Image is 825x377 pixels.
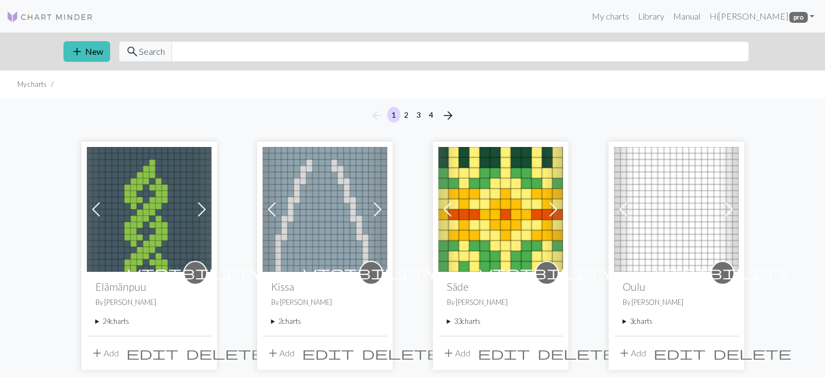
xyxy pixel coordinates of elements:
span: visibility [127,264,263,281]
a: Elämänpuu [87,203,212,213]
h2: Kissa [271,280,379,293]
span: add [71,44,84,59]
button: Delete [534,343,619,363]
p: By [PERSON_NAME] [271,297,379,308]
nav: Page navigation [366,107,459,124]
i: Edit [478,347,530,360]
span: edit [302,346,354,361]
span: delete [538,346,616,361]
span: edit [478,346,530,361]
summary: 3charts [623,316,730,327]
button: Add [87,343,123,363]
span: edit [654,346,706,361]
a: Säde hiha [438,203,563,213]
h2: Säde [447,280,554,293]
img: Kissa [263,147,387,272]
i: Next [442,109,455,122]
span: search [126,44,139,59]
h2: Oulu [623,280,730,293]
a: Manual [669,5,705,27]
button: 3 [412,107,425,123]
span: add [618,346,631,361]
span: delete [186,346,264,361]
button: 2 [400,107,413,123]
img: Logo [7,10,93,23]
a: Kissa [263,203,387,213]
i: private [127,262,263,284]
button: Next [437,107,459,124]
h2: Elämänpuu [95,280,203,293]
summary: 24charts [95,316,203,327]
summary: 33charts [447,316,554,327]
img: Elämänpuu [87,147,212,272]
button: Edit [474,343,534,363]
a: My charts [587,5,634,27]
i: private [655,262,790,284]
button: Add [263,343,298,363]
span: edit [126,346,178,361]
span: visibility [303,264,439,281]
span: arrow_forward [442,108,455,123]
span: pro [789,12,808,23]
button: Edit [298,343,358,363]
a: Library [634,5,669,27]
i: Edit [302,347,354,360]
a: Hi[PERSON_NAME] pro [705,5,818,27]
i: private [303,262,439,284]
span: delete [713,346,791,361]
button: Delete [358,343,444,363]
button: New [63,41,110,62]
span: add [442,346,455,361]
p: By [PERSON_NAME] [623,297,730,308]
i: private [479,262,615,284]
button: Edit [123,343,182,363]
summary: 2charts [271,316,379,327]
button: 4 [425,107,438,123]
button: Edit [650,343,709,363]
span: visibility [479,264,615,281]
button: 1 [387,107,400,123]
i: Edit [654,347,706,360]
button: Add [614,343,650,363]
span: delete [362,346,440,361]
span: visibility [655,264,790,281]
p: By [PERSON_NAME] [447,297,554,308]
img: Säde hiha [438,147,563,272]
img: Oulu [614,147,739,272]
p: By [PERSON_NAME] [95,297,203,308]
li: My charts [17,79,47,90]
span: add [266,346,279,361]
button: Delete [182,343,268,363]
button: Add [438,343,474,363]
a: Oulu [614,203,739,213]
button: Delete [709,343,795,363]
span: add [91,346,104,361]
i: Edit [126,347,178,360]
span: Search [139,45,165,58]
